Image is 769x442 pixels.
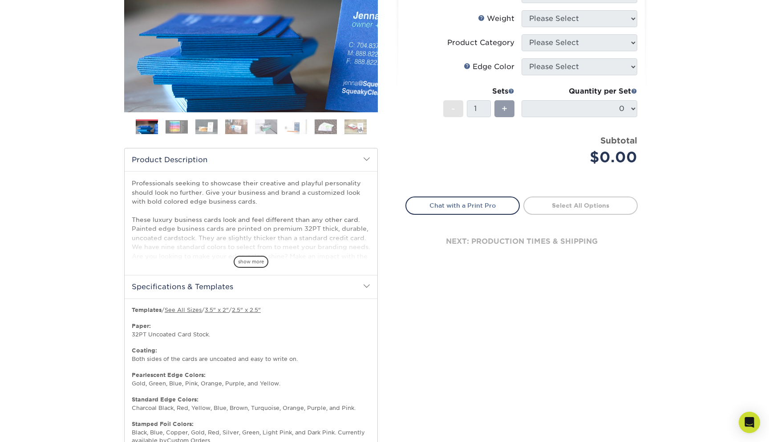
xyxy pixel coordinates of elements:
img: Business Cards 06 [285,119,307,135]
div: Open Intercom Messenger [739,412,760,433]
div: Product Category [447,37,514,48]
h2: Specifications & Templates [125,275,377,298]
img: Business Cards 07 [315,119,337,135]
strong: Paper: [132,323,151,329]
a: Select All Options [523,196,638,214]
span: - [451,102,455,115]
div: $0.00 [528,147,637,168]
span: show more [234,256,268,268]
img: Business Cards 02 [166,120,188,134]
img: Business Cards 05 [255,119,277,135]
div: Weight [478,13,514,24]
span: + [502,102,507,115]
img: Business Cards 08 [344,119,367,135]
a: Chat with a Print Pro [405,196,520,214]
strong: Pearlescent Edge Colors: [132,372,206,378]
b: Templates [132,307,162,313]
div: Quantity per Set [522,86,637,97]
a: See All Sizes [165,307,202,313]
div: Sets [443,86,514,97]
img: Business Cards 01 [136,116,158,139]
div: next: production times & shipping [405,215,638,268]
p: Professionals seeking to showcase their creative and playful personality should look no further. ... [132,179,370,351]
strong: Subtotal [600,135,637,145]
h2: Product Description [125,148,377,171]
div: Edge Color [464,61,514,72]
img: Business Cards 03 [195,119,218,135]
strong: Standard Edge Colors: [132,396,198,403]
strong: Coating: [132,347,157,354]
a: 3.5" x 2" [205,307,229,313]
a: 2.5" x 2.5" [232,307,261,313]
strong: Stamped Foil Colors: [132,421,194,427]
img: Business Cards 04 [225,119,247,135]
